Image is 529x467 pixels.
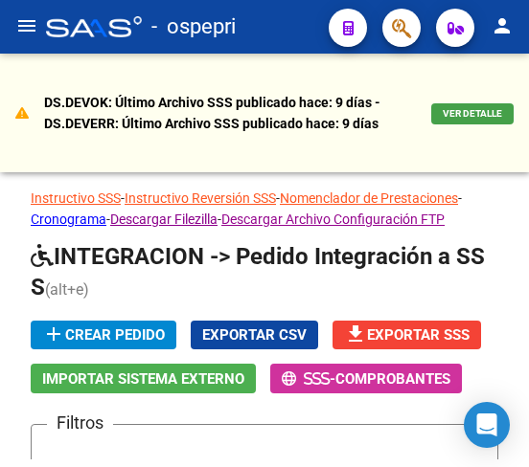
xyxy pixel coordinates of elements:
mat-icon: file_download [344,322,367,345]
span: (alt+e) [45,280,89,299]
a: Instructivo Reversión SSS [125,190,276,206]
button: -Comprobantes [270,364,462,393]
span: Comprobantes [335,370,450,388]
mat-icon: menu [15,14,38,37]
div: Open Intercom Messenger [464,402,510,448]
a: Descargar Archivo Configuración FTP [221,211,445,227]
span: INTEGRACION -> Pedido Integración a SSS [31,243,485,300]
button: Exportar CSV [191,321,318,349]
span: - [282,370,335,388]
button: Crear Pedido [31,321,176,349]
span: Exportar CSV [202,326,307,344]
a: Cronograma [31,211,106,227]
mat-icon: add [42,322,65,345]
button: VER DETALLE [431,103,514,124]
span: Exportar SSS [344,326,470,344]
span: - ospepri [151,6,236,48]
span: Importar Sistema Externo [42,370,244,388]
span: VER DETALLE [443,108,502,119]
p: DS.DEVOK: Último Archivo SSS publicado hace: 9 días - DS.DEVERR: Último Archivo SSS publicado hac... [44,92,416,134]
button: Exportar SSS [333,321,481,349]
h3: Filtros [47,410,113,436]
mat-icon: person [491,14,514,37]
p: - - - - - [31,188,498,230]
button: Importar Sistema Externo [31,364,256,393]
a: Descargar Filezilla [110,211,218,227]
a: Instructivo SSS [31,190,121,206]
span: Crear Pedido [42,326,165,344]
a: Nomenclador de Prestaciones [280,190,458,206]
